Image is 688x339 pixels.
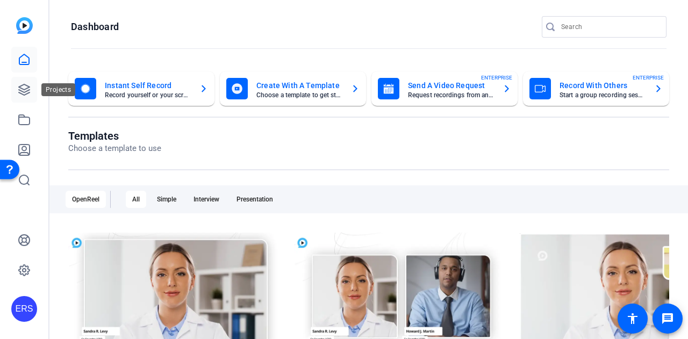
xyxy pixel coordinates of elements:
[633,74,664,82] span: ENTERPRISE
[68,71,214,106] button: Instant Self RecordRecord yourself or your screen
[187,191,226,208] div: Interview
[68,129,161,142] h1: Templates
[230,191,279,208] div: Presentation
[256,79,342,92] mat-card-title: Create With A Template
[626,312,639,325] mat-icon: accessibility
[256,92,342,98] mat-card-subtitle: Choose a template to get started
[16,17,33,34] img: blue-gradient.svg
[105,79,191,92] mat-card-title: Instant Self Record
[408,79,494,92] mat-card-title: Send A Video Request
[11,296,37,322] div: ERS
[481,74,512,82] span: ENTERPRISE
[408,92,494,98] mat-card-subtitle: Request recordings from anyone, anywhere
[560,79,646,92] mat-card-title: Record With Others
[523,71,669,106] button: Record With OthersStart a group recording sessionENTERPRISE
[71,20,119,33] h1: Dashboard
[561,20,658,33] input: Search
[126,191,146,208] div: All
[150,191,183,208] div: Simple
[661,312,674,325] mat-icon: message
[66,191,106,208] div: OpenReel
[560,92,646,98] mat-card-subtitle: Start a group recording session
[41,83,75,96] div: Projects
[105,92,191,98] mat-card-subtitle: Record yourself or your screen
[220,71,366,106] button: Create With A TemplateChoose a template to get started
[68,142,161,155] p: Choose a template to use
[371,71,518,106] button: Send A Video RequestRequest recordings from anyone, anywhereENTERPRISE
